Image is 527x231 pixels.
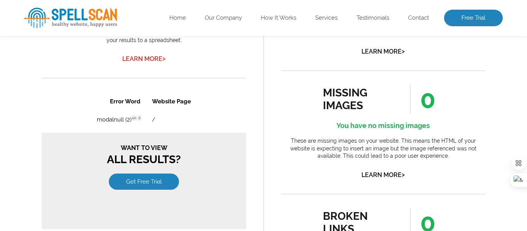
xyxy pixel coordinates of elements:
a: / [110,25,113,31]
h3: All Results? [4,52,201,74]
a: Services [315,14,338,22]
a: Get Free Trial [67,82,137,98]
span: it [96,24,100,29]
a: Testimonials [356,14,389,22]
th: Website Page [105,1,184,19]
p: These are missing images on your website. This means the HTML of your website is expecting to ins... [281,137,485,160]
img: spellScan [24,8,117,28]
span: > [162,53,166,64]
span: en [90,24,95,29]
a: Contact [408,14,429,22]
span: Want to view [4,52,201,60]
span: 0 [410,84,436,114]
th: Error Word [20,1,104,19]
td: modalnull (2) [20,19,104,36]
a: How It Works [261,14,296,22]
a: Home [169,14,186,22]
a: Our Company [205,14,242,22]
a: Free Trial [444,10,503,27]
a: Learn More> [361,48,405,55]
a: Learn More> [361,171,405,179]
div: missing images [323,86,393,112]
a: 1 [98,148,105,156]
h4: You have no missing images [281,120,485,132]
a: Learn More> [122,55,166,62]
span: > [402,46,405,57]
span: > [402,169,405,180]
